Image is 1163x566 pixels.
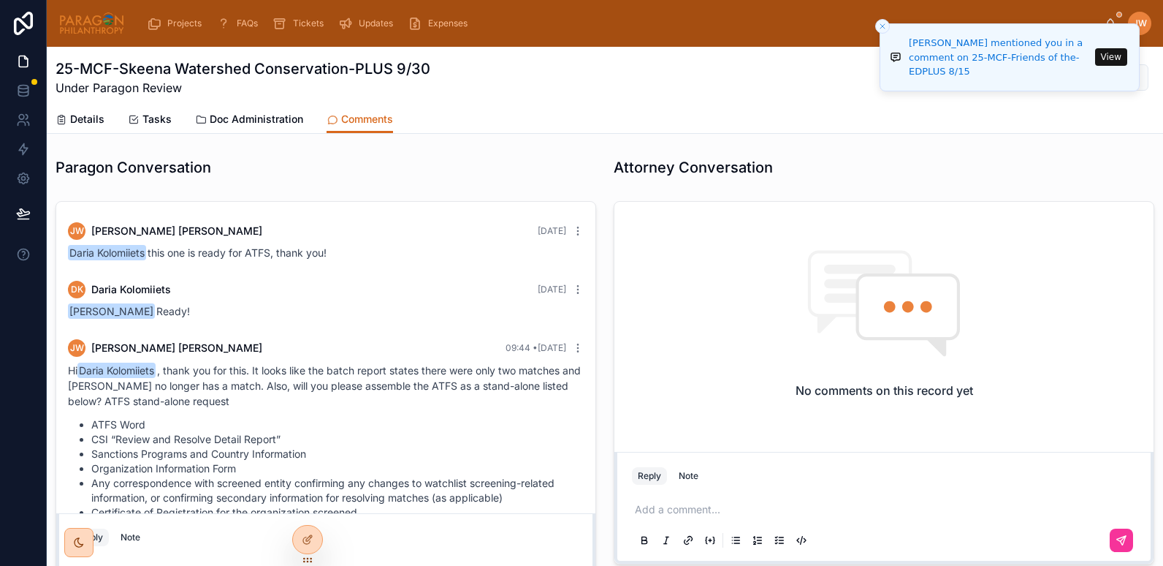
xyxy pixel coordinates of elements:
[56,79,430,97] span: Under Paragon Review
[195,106,303,135] a: Doc Administration
[679,470,698,482] div: Note
[614,157,773,178] h1: Attorney Conversation
[70,112,104,127] span: Details
[327,106,393,134] a: Comments
[56,59,430,79] h1: 25-MCF-Skeena Watershed Conservation-PLUS 9/30
[91,447,584,461] li: Sanctions Programs and Country Information
[128,106,172,135] a: Tasks
[91,505,584,520] li: Certificate of Registration for the organization screened
[909,36,1091,79] div: [PERSON_NAME] mentioned you in a comment on 25-MCF-Friends of the-EDPLUS 8/15
[341,112,393,127] span: Comments
[293,18,324,29] span: Tickets
[210,112,303,127] span: Doc Administration
[71,284,83,295] span: DK
[91,476,584,505] li: Any correspondence with screened entity confirming any changes to watchlist screening-related inf...
[428,18,468,29] span: Expenses
[68,246,327,259] span: this one is ready for ATFS, thank you!
[673,467,704,485] button: Note
[137,7,1105,39] div: scrollable content
[890,48,901,66] img: Notification icon
[167,18,202,29] span: Projects
[58,12,125,35] img: App logo
[91,282,171,297] span: Daria Kolomiiets
[115,529,146,546] button: Note
[70,225,84,237] span: JW
[796,382,973,399] h2: No comments on this record yet
[68,363,584,409] p: Hi , thank you for this. It looks like the batch report states there were only two matches and [P...
[1095,48,1127,66] button: View
[632,467,667,485] button: Reply
[56,106,104,135] a: Details
[91,432,584,447] li: CSI “Review and Resolve Detail Report”
[142,10,212,37] a: Projects
[68,245,146,260] span: Daria Kolomiiets
[68,303,155,319] span: [PERSON_NAME]
[538,225,566,236] span: [DATE]
[91,418,584,432] li: ATFS Word
[91,224,262,238] span: [PERSON_NAME] [PERSON_NAME]
[212,10,268,37] a: FAQs
[403,10,478,37] a: Expenses
[875,19,890,34] button: Close toast
[77,363,156,378] span: Daria Kolomiiets
[334,10,403,37] a: Updates
[268,10,334,37] a: Tickets
[91,461,584,476] li: Organization Information Form
[91,341,262,355] span: [PERSON_NAME] [PERSON_NAME]
[70,342,84,354] span: JW
[538,284,566,295] span: [DATE]
[56,157,211,178] h1: Paragon Conversation
[359,18,393,29] span: Updates
[237,18,258,29] span: FAQs
[506,342,566,353] span: 09:44 • [DATE]
[121,532,140,543] div: Note
[68,305,190,317] span: Ready!
[142,112,172,127] span: Tasks
[1133,18,1147,29] span: JW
